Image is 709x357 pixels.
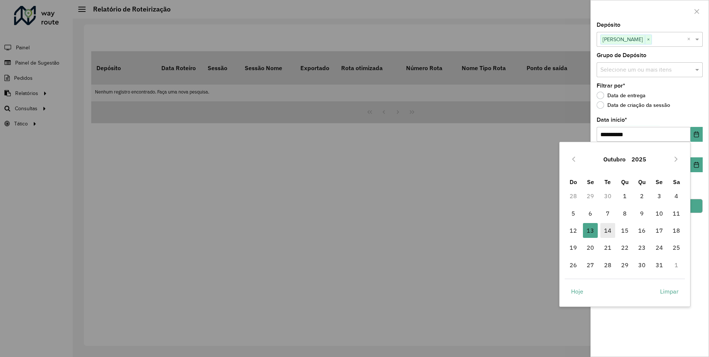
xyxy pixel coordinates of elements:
td: 11 [668,205,685,222]
span: 21 [600,240,615,255]
span: Clear all [687,35,693,44]
span: 15 [617,223,632,238]
td: 5 [565,205,582,222]
label: Filtrar por [597,81,625,90]
button: Hoje [565,284,590,299]
button: Limpar [654,284,685,299]
td: 10 [651,205,668,222]
label: Depósito [597,20,620,29]
span: 29 [617,258,632,272]
td: 28 [565,187,582,204]
td: 8 [616,205,633,222]
span: 3 [652,189,667,203]
span: Te [604,178,611,186]
td: 6 [582,205,599,222]
td: 29 [616,256,633,274]
span: 20 [583,240,598,255]
span: Do [570,178,577,186]
td: 30 [599,187,616,204]
span: 8 [617,206,632,221]
span: 4 [669,189,684,203]
span: 10 [652,206,667,221]
span: 1 [617,189,632,203]
td: 13 [582,222,599,239]
td: 9 [633,205,650,222]
td: 21 [599,239,616,256]
span: 25 [669,240,684,255]
td: 3 [651,187,668,204]
td: 7 [599,205,616,222]
span: 26 [566,258,581,272]
button: Choose Date [690,157,703,172]
span: 9 [634,206,649,221]
td: 24 [651,239,668,256]
td: 12 [565,222,582,239]
span: 23 [634,240,649,255]
span: 17 [652,223,667,238]
td: 14 [599,222,616,239]
td: 15 [616,222,633,239]
span: 6 [583,206,598,221]
td: 16 [633,222,650,239]
td: 19 [565,239,582,256]
span: 22 [617,240,632,255]
td: 26 [565,256,582,274]
span: 7 [600,206,615,221]
button: Next Month [670,153,682,165]
button: Previous Month [568,153,580,165]
td: 4 [668,187,685,204]
td: 28 [599,256,616,274]
span: 14 [600,223,615,238]
label: Data de entrega [597,92,646,99]
span: 16 [634,223,649,238]
span: 27 [583,258,598,272]
span: 11 [669,206,684,221]
span: 5 [566,206,581,221]
span: Qu [638,178,646,186]
span: [PERSON_NAME] [601,35,645,44]
span: 30 [634,258,649,272]
button: Choose Date [690,127,703,142]
td: 23 [633,239,650,256]
td: 30 [633,256,650,274]
span: Se [656,178,663,186]
span: Limpar [660,287,679,296]
span: 12 [566,223,581,238]
span: 28 [600,258,615,272]
span: 24 [652,240,667,255]
td: 20 [582,239,599,256]
span: × [645,35,652,44]
td: 1 [668,256,685,274]
span: 18 [669,223,684,238]
span: Hoje [571,287,583,296]
td: 1 [616,187,633,204]
span: 19 [566,240,581,255]
button: Choose Year [629,150,649,168]
td: 25 [668,239,685,256]
td: 27 [582,256,599,274]
label: Data início [597,115,627,124]
span: 13 [583,223,598,238]
td: 29 [582,187,599,204]
label: Data de criação da sessão [597,101,670,109]
td: 2 [633,187,650,204]
span: Qu [621,178,629,186]
td: 22 [616,239,633,256]
td: 17 [651,222,668,239]
label: Grupo de Depósito [597,51,646,60]
button: Choose Month [600,150,629,168]
span: Se [587,178,594,186]
td: 18 [668,222,685,239]
span: 2 [634,189,649,203]
span: Sa [673,178,680,186]
td: 31 [651,256,668,274]
span: 31 [652,258,667,272]
div: Choose Date [559,142,690,307]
